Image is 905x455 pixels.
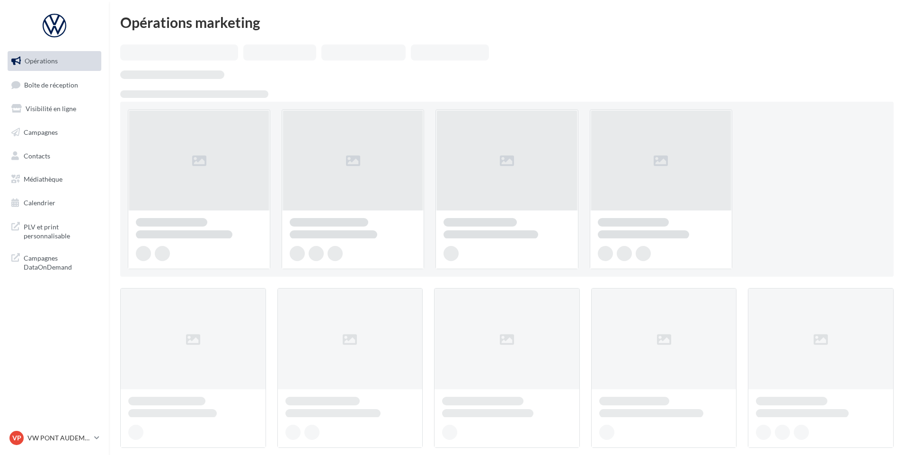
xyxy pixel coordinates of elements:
[6,51,103,71] a: Opérations
[24,151,50,159] span: Contacts
[6,217,103,245] a: PLV et print personnalisable
[24,80,78,88] span: Boîte de réception
[12,433,21,443] span: VP
[6,169,103,189] a: Médiathèque
[27,433,90,443] p: VW PONT AUDEMER
[6,99,103,119] a: Visibilité en ligne
[120,15,894,29] div: Opérations marketing
[25,57,58,65] span: Opérations
[24,199,55,207] span: Calendrier
[6,146,103,166] a: Contacts
[24,128,58,136] span: Campagnes
[24,175,62,183] span: Médiathèque
[6,248,103,276] a: Campagnes DataOnDemand
[6,75,103,95] a: Boîte de réception
[6,122,103,142] a: Campagnes
[24,252,98,272] span: Campagnes DataOnDemand
[6,193,103,213] a: Calendrier
[24,220,98,241] span: PLV et print personnalisable
[26,105,76,113] span: Visibilité en ligne
[8,429,101,447] a: VP VW PONT AUDEMER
